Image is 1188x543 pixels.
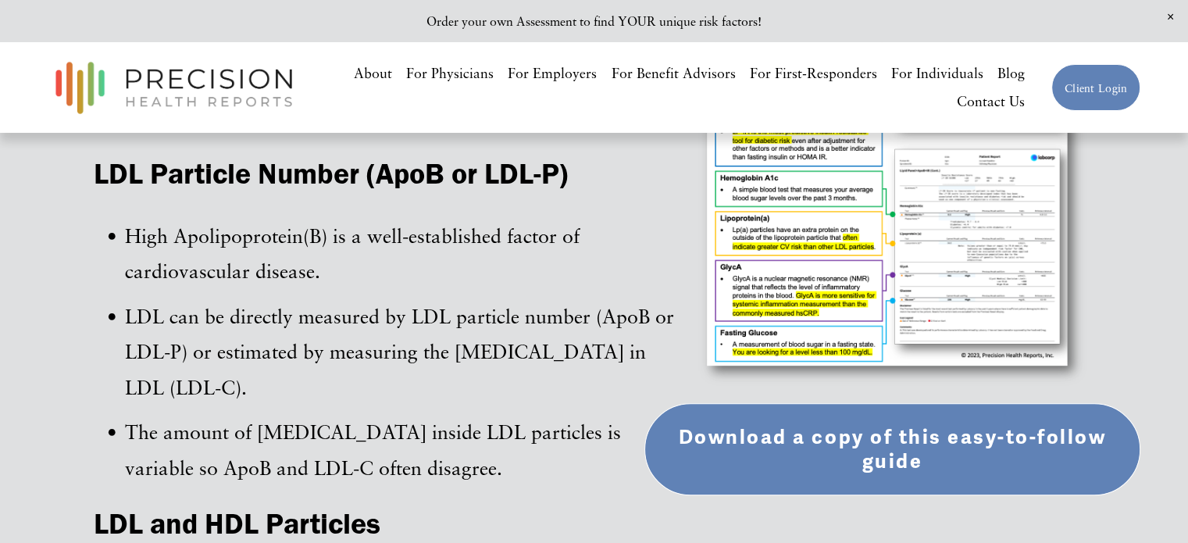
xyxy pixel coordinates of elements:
p: LDL can be directly measured by LDL particle number (ApoB or LDL-P) or estimated by measuring the... [125,298,682,405]
a: For Physicians [406,59,494,88]
strong: LDL Particle Number (ApoB or LDL-P) [94,155,568,191]
a: Blog [997,59,1025,88]
p: The amount of [MEDICAL_DATA] inside LDL particles is variable so ApoB and LDL-C often disagree. [125,414,682,484]
img: Precision Health Reports [48,55,301,121]
a: Client Login [1051,64,1140,112]
strong: LDL and HDL Particles [94,505,380,541]
a: For Employers [508,59,597,88]
a: For Benefit Advisors [612,59,736,88]
p: High Apolipoprotein(B) is a well-established factor of cardiovascular disease. [125,218,682,288]
a: About [354,59,392,88]
iframe: Chat Widget [1110,468,1188,543]
a: Contact Us [957,88,1025,116]
a: For First-Responders [750,59,877,88]
a: For Individuals [891,59,983,88]
a: Download a copy of this easy-to-follow guide [644,403,1140,495]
